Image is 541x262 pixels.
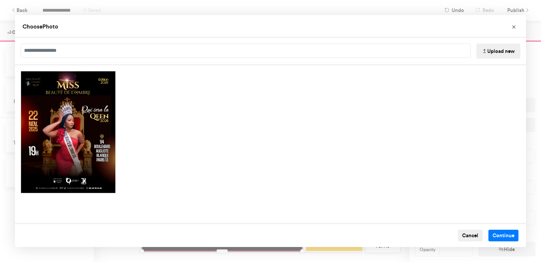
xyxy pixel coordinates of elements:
button: Upload new [476,44,520,59]
iframe: Drift Widget Chat Controller [503,224,532,253]
button: Continue [488,230,519,242]
div: Choose Image [15,15,526,247]
span: Choose Photo [23,23,58,30]
button: Cancel [458,230,483,242]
